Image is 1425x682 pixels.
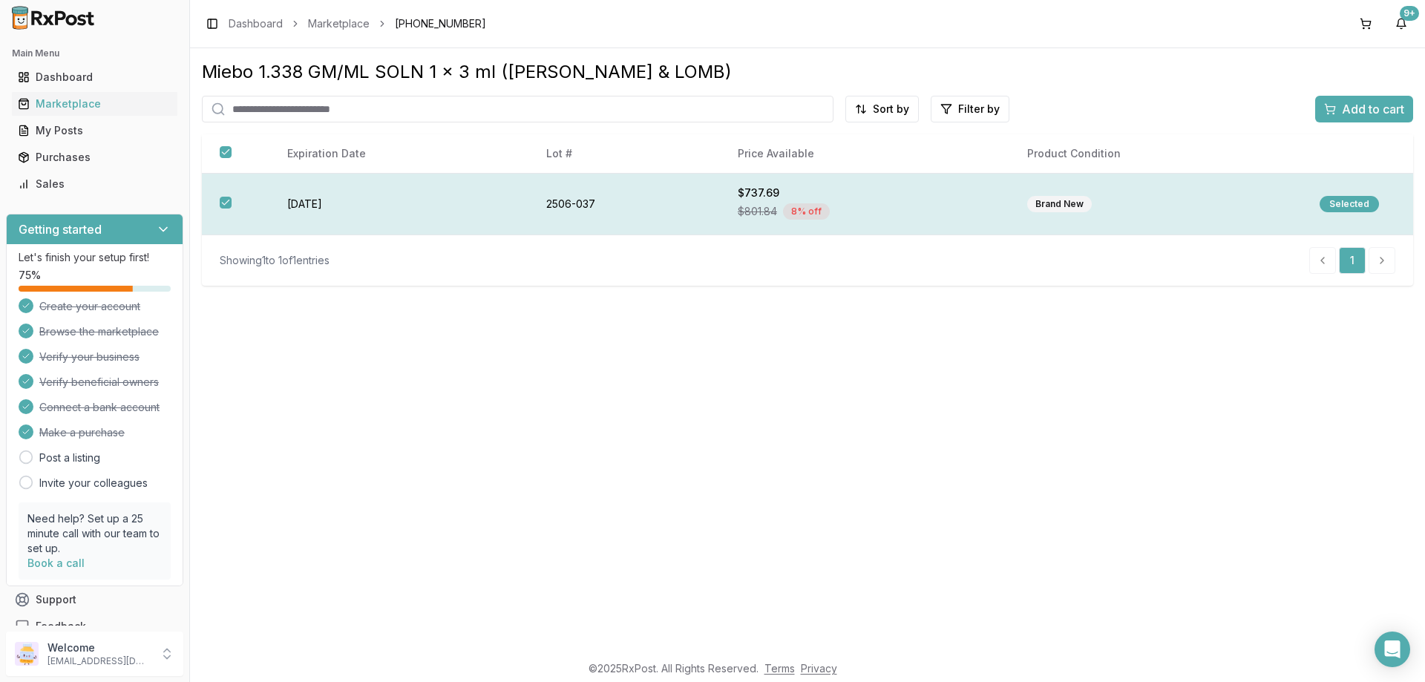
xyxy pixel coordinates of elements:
div: Open Intercom Messenger [1375,632,1410,667]
div: Dashboard [18,70,171,85]
a: Dashboard [229,16,283,31]
a: Terms [764,662,795,675]
a: Post a listing [39,450,100,465]
img: User avatar [15,642,39,666]
button: Sales [6,172,183,196]
div: 9+ [1400,6,1419,21]
div: Sales [18,177,171,191]
button: Marketplace [6,92,183,116]
span: Make a purchase [39,425,125,440]
span: Connect a bank account [39,400,160,415]
button: Filter by [931,96,1009,122]
span: Feedback [36,619,86,634]
span: Add to cart [1342,100,1404,118]
button: Add to cart [1315,96,1413,122]
div: Selected [1320,196,1379,212]
div: $737.69 [738,186,992,200]
p: Need help? Set up a 25 minute call with our team to set up. [27,511,162,556]
button: Purchases [6,145,183,169]
nav: breadcrumb [229,16,486,31]
nav: pagination [1309,247,1395,274]
span: Browse the marketplace [39,324,159,339]
span: Verify your business [39,350,140,364]
td: [DATE] [269,174,528,235]
div: 8 % off [783,203,830,220]
span: [PHONE_NUMBER] [395,16,486,31]
span: Create your account [39,299,140,314]
div: Marketplace [18,96,171,111]
a: Book a call [27,557,85,569]
a: Purchases [12,144,177,171]
th: Product Condition [1009,134,1302,174]
th: Price Available [720,134,1009,174]
a: My Posts [12,117,177,144]
span: 75 % [19,268,41,283]
div: My Posts [18,123,171,138]
button: Support [6,586,183,613]
button: My Posts [6,119,183,142]
a: Invite your colleagues [39,476,148,491]
div: Miebo 1.338 GM/ML SOLN 1 x 3 ml ([PERSON_NAME] & LOMB) [202,60,1413,84]
div: Purchases [18,150,171,165]
a: Marketplace [12,91,177,117]
button: Feedback [6,613,183,640]
h2: Main Menu [12,47,177,59]
span: $801.84 [738,204,777,219]
th: Lot # [528,134,720,174]
button: 9+ [1389,12,1413,36]
div: Showing 1 to 1 of 1 entries [220,253,330,268]
p: Let's finish your setup first! [19,250,171,265]
td: 2506-037 [528,174,720,235]
a: Dashboard [12,64,177,91]
h3: Getting started [19,220,102,238]
a: Privacy [801,662,837,675]
p: Welcome [47,640,151,655]
span: Sort by [873,102,909,117]
button: Dashboard [6,65,183,89]
a: 1 [1339,247,1366,274]
button: Sort by [845,96,919,122]
p: [EMAIL_ADDRESS][DOMAIN_NAME] [47,655,151,667]
div: Brand New [1027,196,1092,212]
a: Marketplace [308,16,370,31]
img: RxPost Logo [6,6,101,30]
span: Filter by [958,102,1000,117]
a: Sales [12,171,177,197]
span: Verify beneficial owners [39,375,159,390]
th: Expiration Date [269,134,528,174]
